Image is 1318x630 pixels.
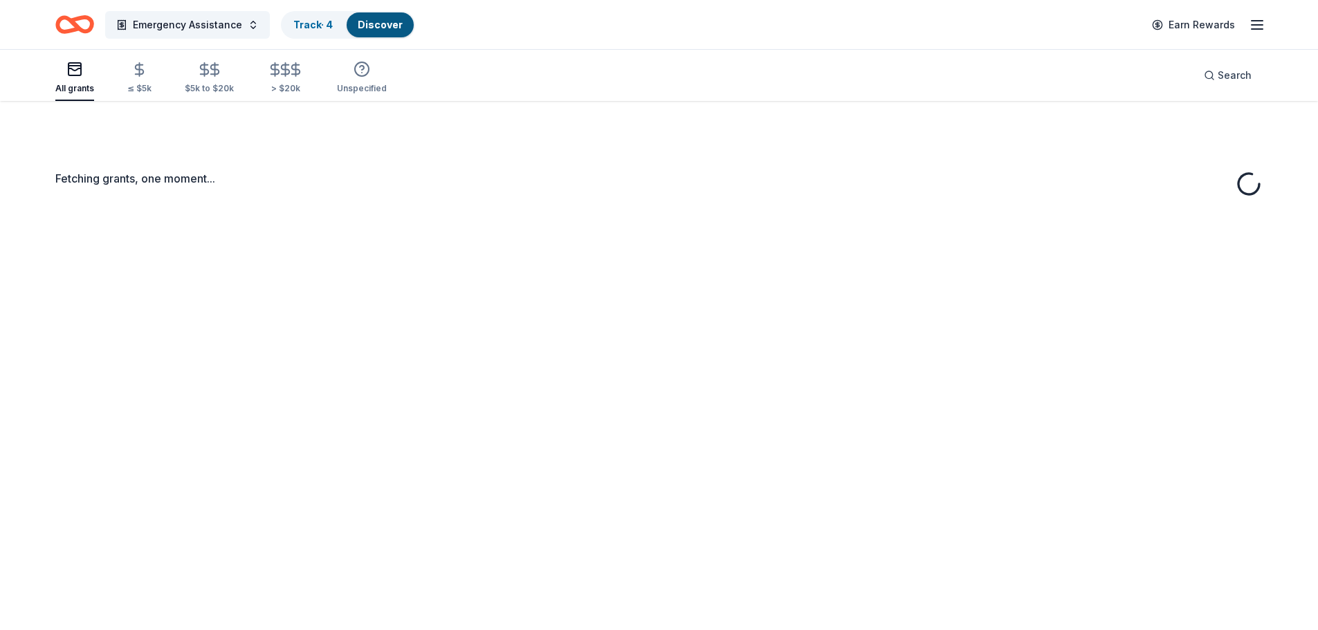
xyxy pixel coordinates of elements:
[55,55,94,101] button: All grants
[105,11,270,39] button: Emergency Assistance
[55,170,1263,187] div: Fetching grants, one moment...
[133,17,242,33] span: Emergency Assistance
[337,83,387,94] div: Unspecified
[127,83,152,94] div: ≤ $5k
[1218,67,1252,84] span: Search
[185,83,234,94] div: $5k to $20k
[337,55,387,101] button: Unspecified
[185,56,234,101] button: $5k to $20k
[55,83,94,94] div: All grants
[281,11,415,39] button: Track· 4Discover
[267,83,304,94] div: > $20k
[267,56,304,101] button: > $20k
[293,19,333,30] a: Track· 4
[55,8,94,41] a: Home
[1144,12,1243,37] a: Earn Rewards
[358,19,403,30] a: Discover
[127,56,152,101] button: ≤ $5k
[1193,62,1263,89] button: Search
